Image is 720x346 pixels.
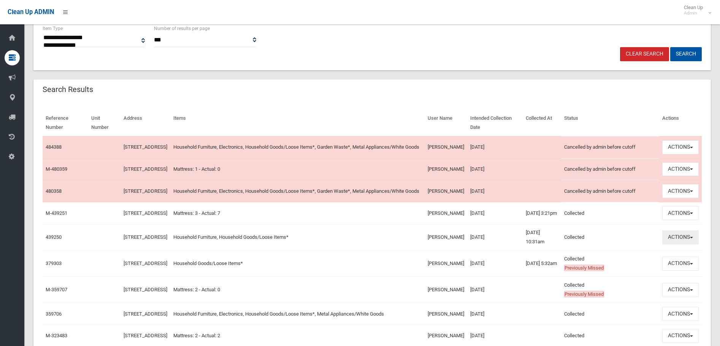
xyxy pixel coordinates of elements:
[662,283,699,297] button: Actions
[425,224,467,251] td: [PERSON_NAME]
[170,277,425,303] td: Mattress: 2 - Actual: 0
[88,110,121,136] th: Unit Number
[467,224,523,251] td: [DATE]
[170,251,425,277] td: Household Goods/Loose Items*
[46,166,67,172] a: M-480359
[425,180,467,202] td: [PERSON_NAME]
[561,158,659,180] td: Cancelled by admin before cutoff
[170,303,425,325] td: Household Furniture, Electronics, Household Goods/Loose Items*, Metal Appliances/White Goods
[662,206,699,220] button: Actions
[43,24,63,33] label: Item Type
[124,210,167,216] a: [STREET_ADDRESS]
[467,180,523,202] td: [DATE]
[124,311,167,317] a: [STREET_ADDRESS]
[43,110,88,136] th: Reference Number
[467,303,523,325] td: [DATE]
[662,329,699,343] button: Actions
[561,277,659,303] td: Collected
[425,277,467,303] td: [PERSON_NAME]
[425,303,467,325] td: [PERSON_NAME]
[467,110,523,136] th: Intended Collection Date
[154,24,210,33] label: Number of results per page
[662,184,699,198] button: Actions
[46,188,62,194] a: 480358
[170,136,425,158] td: Household Furniture, Electronics, Household Goods/Loose Items*, Garden Waste*, Metal Appliances/W...
[33,82,102,97] header: Search Results
[46,144,62,150] a: 484388
[425,251,467,277] td: [PERSON_NAME]
[561,136,659,158] td: Cancelled by admin before cutoff
[467,136,523,158] td: [DATE]
[46,333,67,338] a: M-323483
[46,260,62,266] a: 379303
[170,110,425,136] th: Items
[523,202,561,224] td: [DATE] 3:21pm
[46,210,67,216] a: M-439251
[662,140,699,154] button: Actions
[564,291,604,297] span: Previously Missed
[425,110,467,136] th: User Name
[564,265,604,271] span: Previously Missed
[620,47,669,61] a: Clear Search
[467,158,523,180] td: [DATE]
[662,257,699,271] button: Actions
[124,287,167,292] a: [STREET_ADDRESS]
[46,287,67,292] a: M-359707
[8,8,54,16] span: Clean Up ADMIN
[425,158,467,180] td: [PERSON_NAME]
[684,10,703,16] small: Admin
[523,251,561,277] td: [DATE] 5:32am
[670,47,702,61] button: Search
[523,224,561,251] td: [DATE] 10:31am
[124,234,167,240] a: [STREET_ADDRESS]
[124,144,167,150] a: [STREET_ADDRESS]
[124,333,167,338] a: [STREET_ADDRESS]
[170,202,425,224] td: Mattress: 3 - Actual: 7
[124,188,167,194] a: [STREET_ADDRESS]
[46,234,62,240] a: 439250
[662,162,699,176] button: Actions
[561,251,659,277] td: Collected
[680,5,710,16] span: Clean Up
[124,260,167,266] a: [STREET_ADDRESS]
[662,230,699,244] button: Actions
[662,307,699,321] button: Actions
[467,251,523,277] td: [DATE]
[124,166,167,172] a: [STREET_ADDRESS]
[467,277,523,303] td: [DATE]
[561,202,659,224] td: Collected
[523,110,561,136] th: Collected At
[170,180,425,202] td: Household Furniture, Electronics, Household Goods/Loose Items*, Garden Waste*, Metal Appliances/W...
[425,202,467,224] td: [PERSON_NAME]
[170,158,425,180] td: Mattress: 1 - Actual: 0
[467,202,523,224] td: [DATE]
[561,224,659,251] td: Collected
[46,311,62,317] a: 359706
[170,224,425,251] td: Household Furniture, Household Goods/Loose Items*
[561,303,659,325] td: Collected
[659,110,702,136] th: Actions
[561,110,659,136] th: Status
[425,136,467,158] td: [PERSON_NAME]
[121,110,170,136] th: Address
[561,180,659,202] td: Cancelled by admin before cutoff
